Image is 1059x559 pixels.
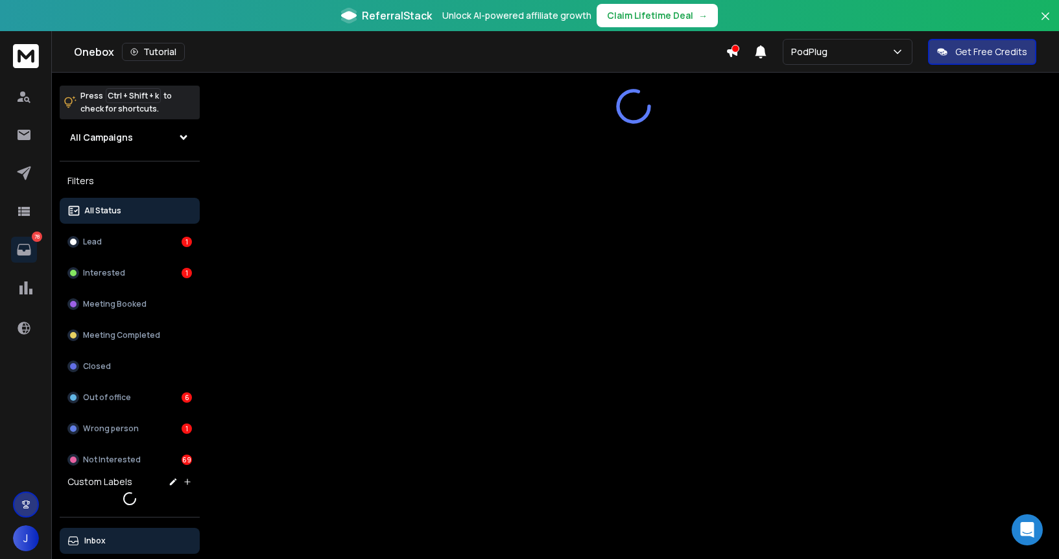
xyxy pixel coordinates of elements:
[60,416,200,442] button: Wrong person1
[1037,8,1054,39] button: Close banner
[597,4,718,27] button: Claim Lifetime Deal→
[698,9,708,22] span: →
[362,8,432,23] span: ReferralStack
[84,206,121,216] p: All Status
[83,361,111,372] p: Closed
[32,232,42,242] p: 78
[928,39,1036,65] button: Get Free Credits
[83,299,147,309] p: Meeting Booked
[60,322,200,348] button: Meeting Completed
[1012,514,1043,545] div: Open Intercom Messenger
[60,528,200,554] button: Inbox
[80,89,172,115] p: Press to check for shortcuts.
[182,455,192,465] div: 69
[83,455,141,465] p: Not Interested
[182,268,192,278] div: 1
[791,45,833,58] p: PodPlug
[60,353,200,379] button: Closed
[122,43,185,61] button: Tutorial
[60,260,200,286] button: Interested1
[60,229,200,255] button: Lead1
[106,88,161,103] span: Ctrl + Shift + k
[60,125,200,150] button: All Campaigns
[60,198,200,224] button: All Status
[83,268,125,278] p: Interested
[83,423,139,434] p: Wrong person
[74,43,726,61] div: Onebox
[83,392,131,403] p: Out of office
[955,45,1027,58] p: Get Free Credits
[182,392,192,403] div: 6
[60,447,200,473] button: Not Interested69
[182,423,192,434] div: 1
[83,330,160,340] p: Meeting Completed
[70,131,133,144] h1: All Campaigns
[442,9,591,22] p: Unlock AI-powered affiliate growth
[83,237,102,247] p: Lead
[60,172,200,190] h3: Filters
[11,237,37,263] a: 78
[60,385,200,410] button: Out of office6
[60,291,200,317] button: Meeting Booked
[13,525,39,551] button: J
[84,536,106,546] p: Inbox
[67,475,132,488] h3: Custom Labels
[182,237,192,247] div: 1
